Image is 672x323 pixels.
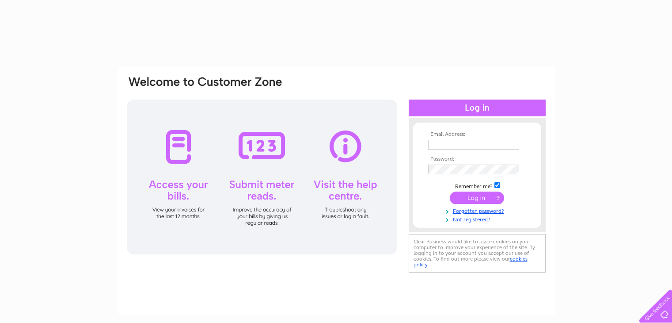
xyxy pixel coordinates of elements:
a: Not registered? [428,215,528,223]
td: Remember me? [426,181,528,190]
a: cookies policy [414,256,528,268]
th: Password: [426,156,528,162]
div: Clear Business would like to place cookies on your computer to improve your experience of the sit... [409,234,546,273]
th: Email Address: [426,131,528,138]
input: Submit [450,192,504,204]
a: Forgotten password? [428,206,528,215]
